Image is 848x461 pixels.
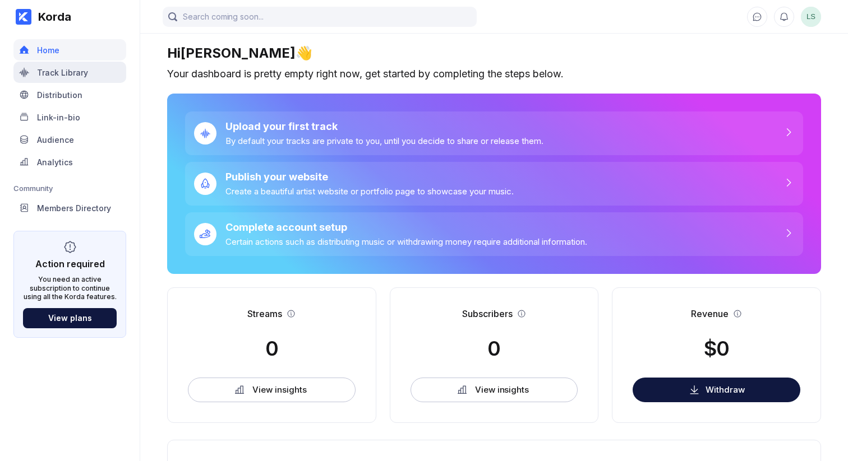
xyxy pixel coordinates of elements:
[23,308,117,328] button: View plans
[706,384,745,395] div: Withdraw
[13,106,126,129] a: Link-in-bio
[37,90,82,100] div: Distribution
[185,111,803,155] a: Upload your first trackBy default your tracks are private to you, until you decide to share or re...
[13,197,126,220] a: Members Directory
[475,384,529,395] div: View insights
[247,308,282,319] div: Streams
[37,157,73,167] div: Analytics
[225,136,543,146] div: By default your tracks are private to you, until you decide to share or release them.
[265,336,278,361] div: 0
[35,258,105,269] div: Action required
[704,336,729,361] div: $0
[691,308,729,319] div: Revenue
[462,308,513,319] div: Subscribers
[37,68,88,77] div: Track Library
[37,203,111,213] div: Members Directory
[185,162,803,206] a: Publish your websiteCreate a beautiful artist website or portfolio page to showcase your music.
[48,313,92,323] div: View plans
[487,336,500,361] div: 0
[633,378,800,402] button: Withdraw
[167,68,821,80] div: Your dashboard is pretty empty right now, get started by completing the steps below.
[13,84,126,106] a: Distribution
[188,378,356,402] button: View insights
[37,113,80,122] div: Link-in-bio
[31,10,71,24] div: Korda
[225,171,514,183] div: Publish your website
[13,62,126,84] a: Track Library
[252,384,306,395] div: View insights
[225,221,587,233] div: Complete account setup
[801,7,821,27] button: LS
[185,212,803,256] a: Complete account setupCertain actions such as distributing music or withdrawing money require add...
[167,45,821,61] div: Hi [PERSON_NAME] 👋
[13,39,126,62] a: Home
[23,275,117,301] div: You need an active subscription to continue using all the Korda features.
[37,45,59,55] div: Home
[163,7,477,27] input: Search coming soon...
[13,151,126,174] a: Analytics
[37,135,74,145] div: Audience
[225,186,514,197] div: Create a beautiful artist website or portfolio page to showcase your music.
[225,236,587,247] div: Certain actions such as distributing music or withdrawing money require additional information.
[411,378,578,402] button: View insights
[225,120,543,132] div: Upload your first track
[801,7,821,27] div: Luke Stranger
[13,184,126,193] div: Community
[13,129,126,151] a: Audience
